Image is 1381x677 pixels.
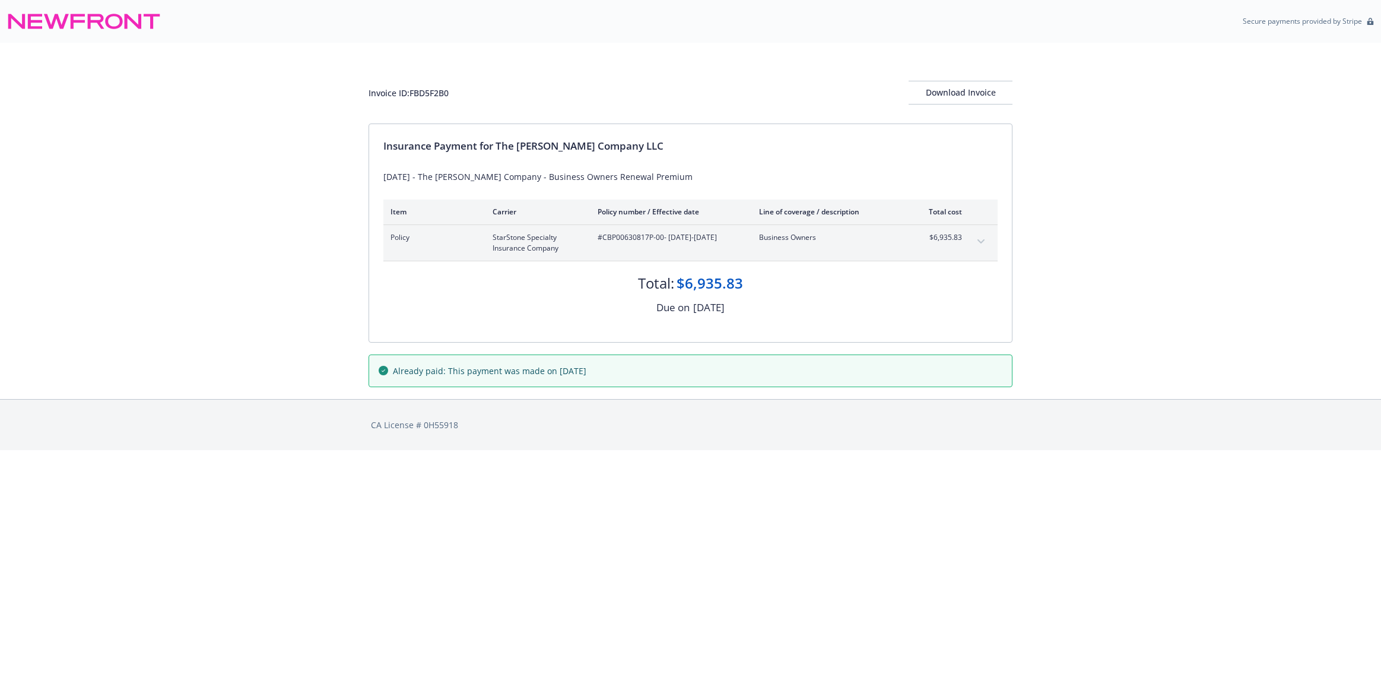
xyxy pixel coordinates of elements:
[383,138,998,154] div: Insurance Payment for The [PERSON_NAME] Company LLC
[383,170,998,183] div: [DATE] - The [PERSON_NAME] Company - Business Owners Renewal Premium
[391,207,474,217] div: Item
[909,81,1012,105] button: Download Invoice
[677,273,743,293] div: $6,935.83
[493,207,579,217] div: Carrier
[759,232,899,243] span: Business Owners
[972,232,990,251] button: expand content
[383,225,998,261] div: PolicyStarStone Specialty Insurance Company#CBP00630817P-00- [DATE]-[DATE]Business Owners$6,935.8...
[493,232,579,254] span: StarStone Specialty Insurance Company
[369,87,449,99] div: Invoice ID: FBD5F2B0
[918,207,962,217] div: Total cost
[693,300,725,315] div: [DATE]
[918,232,962,243] span: $6,935.83
[598,207,740,217] div: Policy number / Effective date
[656,300,690,315] div: Due on
[371,419,1010,431] div: CA License # 0H55918
[759,207,899,217] div: Line of coverage / description
[1243,16,1362,26] p: Secure payments provided by Stripe
[393,365,586,377] span: Already paid: This payment was made on [DATE]
[638,273,674,293] div: Total:
[391,232,474,243] span: Policy
[598,232,740,243] span: #CBP00630817P-00 - [DATE]-[DATE]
